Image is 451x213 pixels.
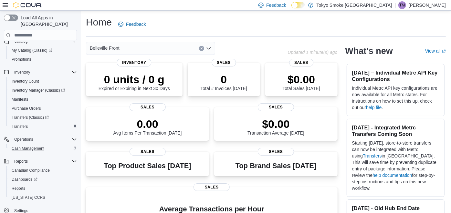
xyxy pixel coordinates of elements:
h3: [DATE] - Old Hub End Date [352,205,439,211]
a: Cash Management [9,145,47,152]
p: $0.00 [282,73,320,86]
a: Inventory Manager (Classic) [9,86,68,94]
a: Transfers [363,153,382,158]
p: | [394,1,396,9]
button: Manifests [6,95,79,104]
span: Feedback [266,2,286,8]
div: Expired or Expiring in Next 30 Days [99,73,170,91]
a: View allExternal link [425,48,446,54]
span: Sales [258,103,294,111]
span: Transfers (Classic) [12,115,49,120]
a: Canadian Compliance [9,167,52,174]
span: Sales [130,148,166,156]
span: [US_STATE] CCRS [12,195,45,200]
span: Manifests [12,97,28,102]
button: [US_STATE] CCRS [6,193,79,202]
button: Inventory Count [6,77,79,86]
a: [US_STATE] CCRS [9,194,48,201]
div: Total # Invoices [DATE] [200,73,247,91]
span: Purchase Orders [12,106,41,111]
a: Purchase Orders [9,105,44,112]
span: Canadian Compliance [9,167,77,174]
button: Inventory [12,68,33,76]
span: Operations [12,136,77,143]
span: Inventory Count [12,79,39,84]
button: Reports [6,184,79,193]
span: Reports [14,159,28,164]
span: Transfers [9,123,77,130]
span: Sales [289,59,313,66]
div: Total Sales [DATE] [282,73,320,91]
span: Sales [130,103,166,111]
p: 0 [200,73,247,86]
a: Transfers (Classic) [6,113,79,122]
input: Dark Mode [291,2,305,9]
h3: Top Brand Sales [DATE] [236,162,317,170]
a: Feedback [116,18,148,31]
span: Purchase Orders [9,105,77,112]
a: Manifests [9,96,31,103]
a: Transfers (Classic) [9,114,51,121]
span: TM [399,1,405,9]
span: Inventory [117,59,152,66]
h1: Home [86,16,112,29]
span: Inventory [12,68,77,76]
h3: [DATE] - Integrated Metrc Transfers Coming Soon [352,124,439,137]
a: My Catalog (Classic) [9,46,55,54]
span: Load All Apps in [GEOGRAPHIC_DATA] [18,15,77,27]
button: Reports [1,157,79,166]
a: Promotions [9,56,34,63]
span: Inventory Manager (Classic) [12,88,65,93]
div: Avg Items Per Transaction [DATE] [113,117,182,136]
span: Promotions [12,57,31,62]
a: Inventory Manager (Classic) [6,86,79,95]
button: Reports [12,157,30,165]
a: Inventory Count [9,77,42,85]
span: Dashboards [12,177,37,182]
div: Tim Malaguti [398,1,406,9]
p: Individual Metrc API key configurations are now available for all Metrc states. For instructions ... [352,85,439,111]
h3: [DATE] – Individual Metrc API Key Configurations [352,69,439,82]
p: Tokyo Smoke [GEOGRAPHIC_DATA] [317,1,392,9]
span: My Catalog (Classic) [12,48,52,53]
a: Dashboards [9,176,40,183]
span: Inventory [14,70,30,75]
button: Operations [1,135,79,144]
span: My Catalog (Classic) [9,46,77,54]
span: Sales [212,59,236,66]
p: Updated 1 minute(s) ago [288,50,337,55]
p: $0.00 [247,117,304,130]
span: Reports [9,185,77,192]
span: Washington CCRS [9,194,77,201]
svg: External link [442,49,446,53]
a: Reports [9,185,28,192]
span: Belleville Front [90,44,120,52]
span: Operations [14,137,33,142]
span: Sales [258,148,294,156]
h3: Top Product Sales [DATE] [104,162,191,170]
a: Transfers [9,123,30,130]
p: 0 units / 0 g [99,73,170,86]
span: Dark Mode [291,8,292,9]
a: help documentation [372,173,412,178]
span: Transfers (Classic) [9,114,77,121]
p: 0.00 [113,117,182,130]
span: Promotions [9,56,77,63]
button: Purchase Orders [6,104,79,113]
p: [PERSON_NAME] [409,1,446,9]
span: Cash Management [9,145,77,152]
button: Inventory [1,68,79,77]
span: Dashboards [9,176,77,183]
h2: What's new [345,46,393,56]
button: Clear input [199,46,204,51]
a: My Catalog (Classic) [6,46,79,55]
span: Cash Management [12,146,44,151]
a: Dashboards [6,175,79,184]
button: Open list of options [206,46,211,51]
span: Sales [194,183,230,191]
span: Reports [12,157,77,165]
span: Transfers [12,124,28,129]
span: Manifests [9,96,77,103]
span: Inventory Count [9,77,77,85]
button: Operations [12,136,36,143]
